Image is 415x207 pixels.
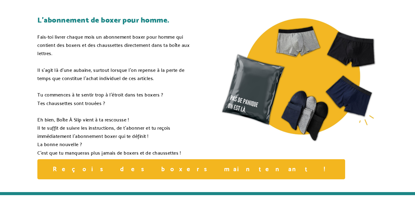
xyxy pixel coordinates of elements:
div: Reçois des boxers maintenant ! [37,159,345,179]
img: 573-presentation-produit-rond-jaune.jpg [220,16,378,143]
span: Fais-toi livrer chaque mois un abonnement boxer pour homme qui contient des boxers et des chausse... [37,34,190,56]
span: Tes chaussettes sont trouées ? [37,100,105,106]
span: La bonne nouvelle ? [37,142,82,147]
span: L'abonnement de boxer pour homme. [37,15,170,25]
div: column [207,16,390,179]
span: Il te suffit de suivre les instructions, de t'abonner et tu reçois immédiatement l'abonnement box... [37,125,170,139]
div: module container [25,159,207,179]
span: Eh bien, Boîte À Slip vient à ta rescousse ! [37,117,129,123]
div: column [25,16,207,179]
span: Tu commences à te sentir trop à l'étroit dans tes boxers ? [37,92,163,98]
span: Il s'agit là d'une aubaine, surtout lorsque l'on repense à la perte de temps que constitue l'acha... [37,67,184,81]
div: module container [25,16,207,159]
span: C'est que tu manqueras plus jamais de boxers et de chaussettes ! [37,150,181,156]
div: module container [207,16,390,143]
